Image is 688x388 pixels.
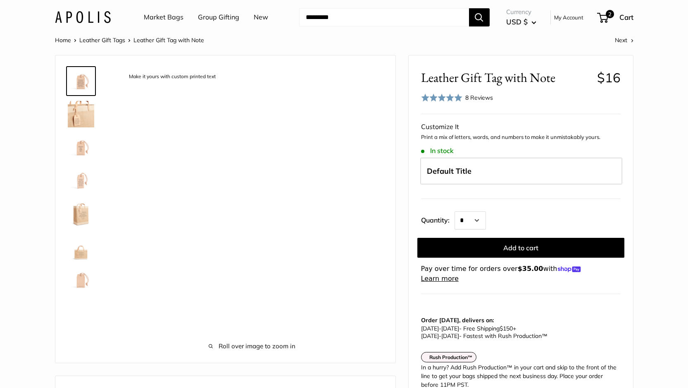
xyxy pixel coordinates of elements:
[55,36,71,44] a: Home
[198,11,239,24] a: Group Gifting
[439,325,441,332] span: -
[421,325,617,340] p: - Free Shipping +
[421,316,494,324] strong: Order [DATE], delivers on:
[68,200,94,227] img: description_5 oz vegetable tanned American leather
[125,71,220,82] div: Make it yours with custom printed text
[500,325,513,332] span: $150
[55,11,111,23] img: Apolis
[506,15,536,29] button: USD $
[144,11,183,24] a: Market Bags
[299,8,469,26] input: Search...
[254,11,268,24] a: New
[66,232,96,261] a: description_The size is 2.25" X 3.75"
[421,147,454,155] span: In stock
[417,238,624,258] button: Add to cart
[605,10,614,18] span: 2
[66,265,96,295] a: description_No need for custom text? Choose this option
[66,99,96,129] a: description_3mm thick, vegetable tanned American leather
[597,69,621,86] span: $16
[429,354,473,360] strong: Rush Production™
[421,325,439,332] span: [DATE]
[66,132,96,162] a: description_Here are a couple ideas for what to personalize this gift tag for...
[421,121,621,133] div: Customize It
[619,13,633,22] span: Cart
[427,166,471,176] span: Default Title
[439,332,441,340] span: -
[421,70,591,85] span: Leather Gift Tag with Note
[506,17,528,26] span: USD $
[79,36,125,44] a: Leather Gift Tags
[441,332,459,340] span: [DATE]
[68,68,94,94] img: description_Make it yours with custom printed text
[421,332,439,340] span: [DATE]
[420,158,622,185] label: Default Title
[421,209,455,230] label: Quantity:
[421,332,548,340] span: - Fastest with Rush Production™
[598,11,633,24] a: 2 Cart
[121,340,383,352] span: Roll over image to zoom in
[68,266,94,293] img: description_No need for custom text? Choose this option
[506,6,536,18] span: Currency
[66,199,96,228] a: description_5 oz vegetable tanned American leather
[441,325,459,332] span: [DATE]
[68,233,94,260] img: description_The size is 2.25" X 3.75"
[68,134,94,160] img: description_Here are a couple ideas for what to personalize this gift tag for...
[66,66,96,96] a: description_Make it yours with custom printed text
[133,36,204,44] span: Leather Gift Tag with Note
[68,101,94,127] img: description_3mm thick, vegetable tanned American leather
[465,94,493,101] span: 8 Reviews
[615,36,633,44] a: Next
[469,8,490,26] button: Search
[66,165,96,195] a: description_Custom printed text with eco-friendly ink
[554,12,583,22] a: My Account
[68,167,94,194] img: description_Custom printed text with eco-friendly ink
[421,133,621,141] p: Print a mix of letters, words, and numbers to make it unmistakably yours.
[55,35,204,46] nav: Breadcrumb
